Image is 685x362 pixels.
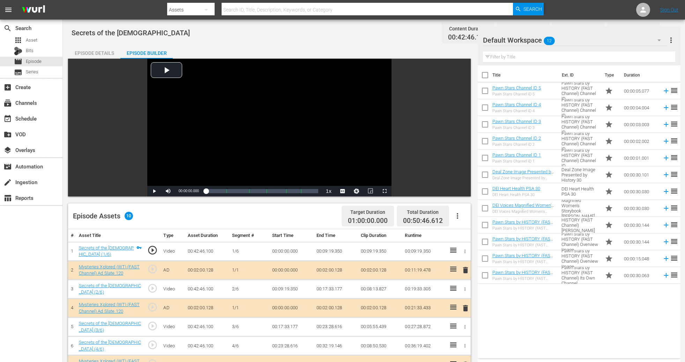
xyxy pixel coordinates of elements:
span: Promo [605,271,613,280]
a: DEI Heart Health PSA 30 [492,186,540,191]
span: Automation [3,162,12,171]
th: Asset Title [76,229,144,242]
div: Total Duration [403,207,443,217]
td: 3 [68,280,76,298]
span: Promo [605,187,613,196]
button: Playback Rate [322,186,336,196]
td: 00:00:05.077 [621,82,660,99]
a: Mysteries Xplored (WT) (FAST Channel) Ad Slate 120 [79,264,140,276]
td: 00:23:28.616 [314,318,358,336]
td: 00:21:33.433 [402,299,446,318]
svg: Add to Episode [662,154,670,162]
span: Promo [605,238,613,246]
td: 00:02:00.128 [358,261,402,280]
td: Video [161,318,185,336]
span: Episode [26,58,42,65]
td: 6 [68,336,76,355]
span: 00:42:46.100 [448,34,488,42]
span: Create [3,83,12,92]
td: 00:00:30.101 [621,166,660,183]
td: 00:02:00.128 [314,299,358,318]
td: 00:00:03.003 [621,116,660,133]
td: 4/6 [229,336,269,355]
td: 00:09:19.350 [314,242,358,261]
button: Episode Details [68,45,120,59]
span: VOD [3,130,12,139]
span: Schedule [3,115,12,123]
td: Pawn Stars by HISTORY (FAST Channel) Channel ID [559,116,602,133]
td: 00:36:19.402 [402,336,446,355]
td: 00:23:28.616 [269,336,314,355]
td: 00:00:00.000 [269,299,314,318]
th: Duration [620,65,662,85]
td: 00:05:55.439 [358,318,402,336]
span: reorder [670,86,678,95]
a: Mysteries Xplored (WT) (FAST Channel) Ad Slate 120 [79,302,140,314]
th: Type [161,229,185,242]
td: 00:08:13.827 [358,280,402,298]
span: 00:50:46.612 [403,217,443,225]
a: Sign Out [660,7,678,13]
svg: Add to Episode [662,87,670,95]
td: 00:00:30.030 [621,200,660,217]
td: Pawn Stars by HISTORY (FAST Channel) Overview Image [559,233,602,250]
td: Pawn Stars by HISTORY (FAST Channel) [PERSON_NAME] of all Trades [559,217,602,233]
span: delete [461,266,470,274]
td: 00:27:28.872 [402,318,446,336]
div: Promo Duration [558,24,598,34]
span: Promo [605,137,613,145]
td: 1/6 [229,242,269,261]
span: reorder [670,103,678,111]
th: End Time [314,229,358,242]
div: Episode Details [68,45,120,61]
td: 00:09:19.350 [402,242,446,261]
td: 00:42:46.100 [185,242,229,261]
div: Video Player [147,59,392,196]
span: delete [461,304,470,312]
svg: Add to Episode [662,255,670,262]
a: Secrets of the [DEMOGRAPHIC_DATA] (2/6) [79,283,141,295]
span: Asset [14,36,22,44]
img: ans4CAIJ8jUAAAAAAAAAAAAAAAAAAAAAAAAgQb4GAAAAAAAAAAAAAAAAAAAAAAAAJMjXAAAAAAAAAAAAAAAAAAAAAAAAgAT5G... [17,2,50,18]
td: AD [161,261,185,280]
span: Ingestion [3,178,12,187]
td: 00:42:46.100 [185,318,229,336]
span: Promo [605,87,613,95]
span: reorder [670,271,678,279]
span: menu [4,6,13,14]
a: Pawn Stars Channel ID 3 [492,119,541,124]
span: Promo [605,204,613,212]
div: Pawn Stars Channel ID 3 [492,125,541,130]
td: 00:00:02.002 [621,133,660,150]
div: Episode Assets [73,212,133,220]
span: Series [26,68,38,75]
span: Search [523,3,542,15]
td: 00:42:46.100 [185,280,229,298]
td: Video [161,336,185,355]
div: Total Duration [613,24,653,34]
button: delete [461,303,470,313]
td: 2/6 [229,280,269,298]
button: more_vert [667,32,675,49]
a: Secrets of the [DEMOGRAPHIC_DATA] (3/6) [79,321,141,333]
th: Segment # [229,229,269,242]
td: 5 [68,318,76,336]
span: reorder [670,153,678,162]
span: Channels [3,99,12,107]
div: DEI Voices Magnified Women's Storybook [PERSON_NAME] 30 [492,209,556,214]
td: 00:00:04.004 [621,99,660,116]
span: Promo [605,254,613,263]
div: Pawn Stars Channel ID 4 [492,109,541,113]
span: reorder [670,220,678,229]
button: Episode Builder [120,45,173,59]
div: DEI Heart Health PSA 30 [492,193,540,197]
td: 00:02:00.128 [314,261,358,280]
svg: Add to Episode [662,137,670,145]
button: Jump To Time [350,186,364,196]
td: 00:11:19.478 [402,261,446,280]
td: 00:02:00.128 [185,299,229,318]
td: 00:00:30.144 [621,233,660,250]
span: play_circle_outline [147,321,158,331]
th: # [68,229,76,242]
span: Reports [3,194,12,202]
